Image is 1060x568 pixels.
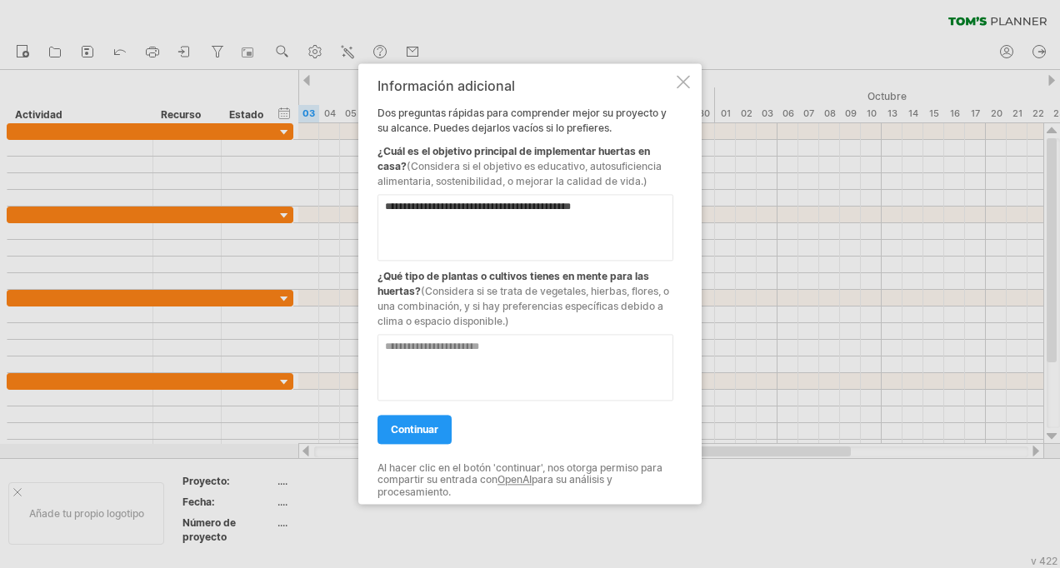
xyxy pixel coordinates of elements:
font: Dos preguntas rápidas para comprender mejor su proyecto y su alcance. Puedes dejarlos vacíos si l... [377,107,667,134]
span: (Considera si se trata de vegetales, hierbas, flores, o una combinación, y si hay preferencias es... [377,285,669,327]
div: Información adicional [377,78,673,93]
div: ¿Cuál es el objetivo principal de implementar huertas en casa? [377,136,673,189]
a: OpenAI [497,474,532,486]
div: Al hacer clic en el botón 'continuar', nos otorga permiso para compartir su entrada con para su a... [377,462,673,498]
div: ¿Qué tipo de plantas o cultivos tienes en mente para las huertas? [377,261,673,329]
span: (Considera si el objetivo es educativo, autosuficiencia alimentaria, sostenibilidad, o mejorar la... [377,160,662,187]
a: continuar [377,415,452,444]
span: continuar [391,423,438,436]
